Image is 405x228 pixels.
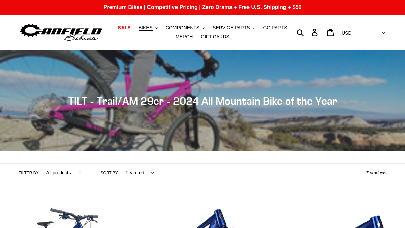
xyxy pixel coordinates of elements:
span: SERVICE PARTS [213,25,250,31]
button: BIKES [135,23,161,32]
span: SALE [118,25,130,31]
img: Canfield Bikes [19,22,103,43]
a: GIFT CARDS [197,32,233,41]
span: GIFT CARDS [201,34,230,40]
label: Filter by [19,170,39,176]
label: Sort by [101,170,118,176]
button: COMPONENTS [162,23,208,32]
a: GG PARTS [260,23,290,32]
a: MERCH [172,32,196,41]
span: TILT - Trail/AM 29er - 2024 All Mountain Bike of the Year [68,95,337,107]
span: 7 products [366,170,386,175]
span: BIKES [139,25,153,31]
span: COMPONENTS [166,25,199,31]
span: MERCH [175,34,193,40]
button: SERVICE PARTS [209,23,258,32]
span: GG PARTS [263,25,287,31]
a: SALE [114,23,134,32]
